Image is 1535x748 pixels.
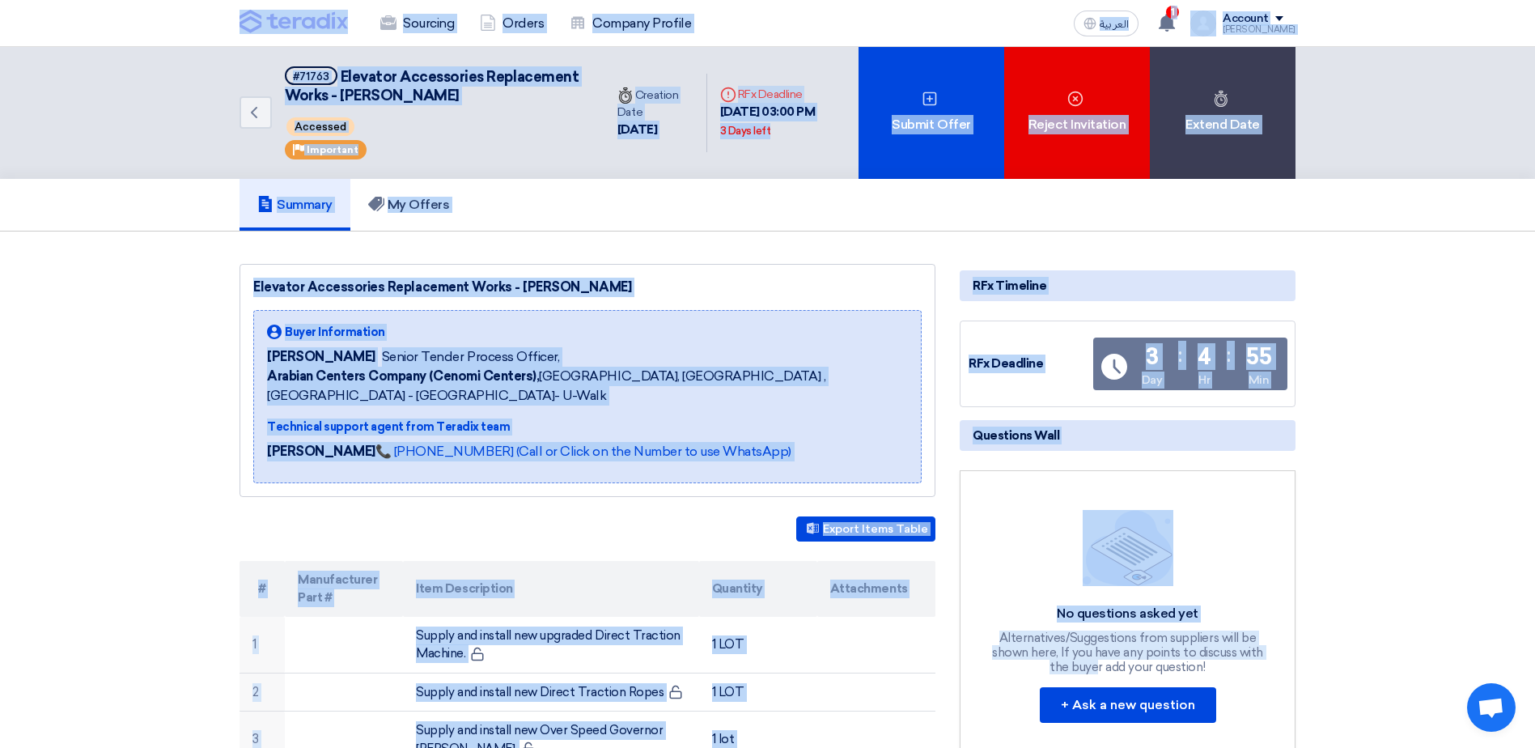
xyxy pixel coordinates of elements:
[253,278,922,297] div: Elevator Accessories Replacement Works - [PERSON_NAME]
[267,367,908,406] span: [GEOGRAPHIC_DATA], [GEOGRAPHIC_DATA] ,[GEOGRAPHIC_DATA] - [GEOGRAPHIC_DATA]- U-Walk
[990,631,1266,674] div: Alternatives/Suggestions from suppliers will be shown here, If you have any points to discuss wit...
[240,179,350,231] a: Summary
[240,561,285,617] th: #
[699,561,817,617] th: Quantity
[1190,11,1216,36] img: profile_test.png
[367,6,467,41] a: Sourcing
[699,617,817,674] td: 1 LOT
[1083,510,1173,586] img: empty_state_list.svg
[1100,19,1129,30] span: العربية
[720,123,771,139] div: 3 Days left
[257,197,333,213] h5: Summary
[969,355,1090,373] div: RFx Deadline
[1249,372,1270,389] div: Min
[1142,372,1163,389] div: Day
[267,368,539,384] b: Arabian Centers Company (Cenomi Centers),
[1198,372,1210,389] div: Hr
[973,427,1059,444] span: Questions Wall
[368,197,450,213] h5: My Offers
[817,561,935,617] th: Attachments
[267,347,375,367] span: [PERSON_NAME]
[1166,6,1179,19] span: 1
[1227,341,1231,370] div: :
[1246,346,1271,368] div: 55
[1178,341,1182,370] div: :
[720,86,846,103] div: RFx Deadline
[403,561,698,617] th: Item Description
[1150,47,1295,179] div: Extend Date
[286,117,354,136] span: Accessed
[859,47,1004,179] div: Submit Offer
[350,179,468,231] a: My Offers
[796,516,935,542] button: Export Items Table
[467,6,557,41] a: Orders
[240,673,285,712] td: 2
[240,617,285,674] td: 1
[1040,687,1216,723] button: + Ask a new question
[307,144,358,155] span: Important
[720,103,846,139] div: [DATE] 03:00 PM
[267,444,375,459] strong: [PERSON_NAME]
[267,419,908,436] div: Technical support agent from Teradix team
[240,10,348,34] img: Teradix logo
[1004,47,1150,179] div: Reject Invitation
[1198,346,1211,368] div: 4
[285,68,579,104] span: Elevator Accessories Replacement Works - [PERSON_NAME]
[617,121,693,139] div: [DATE]
[403,673,698,712] td: Supply and install new Direct Traction Ropes
[960,270,1295,301] div: RFx Timeline
[1146,346,1159,368] div: 3
[990,606,1266,623] div: No questions asked yet
[285,66,585,106] h5: Elevator Accessories Replacement Works - Aziz Mall
[1074,11,1139,36] button: العربية
[375,444,791,459] a: 📞 [PHONE_NUMBER] (Call or Click on the Number to use WhatsApp)
[382,347,560,367] span: Senior Tender Process Officer,
[403,617,698,674] td: Supply and install new upgraded Direct Traction Machine.
[1467,683,1516,732] div: Open chat
[699,673,817,712] td: 1 LOT
[1223,12,1269,26] div: Account
[1223,25,1295,34] div: [PERSON_NAME]
[293,71,329,82] div: #71763
[285,324,385,341] span: Buyer Information
[285,561,403,617] th: Manufacturer Part #
[557,6,704,41] a: Company Profile
[617,87,693,121] div: Creation Date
